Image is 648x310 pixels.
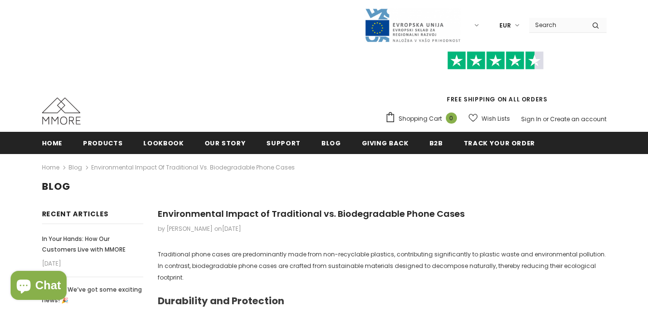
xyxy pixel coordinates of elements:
a: Home [42,162,59,173]
a: Sign In [521,115,541,123]
a: Lookbook [143,132,183,154]
a: Home [42,132,63,154]
a: In Your Hands: How Our Customers Live with MMORE [42,234,143,255]
span: Environmental Impact of Traditional vs. Biodegradable Phone Cases [91,162,295,173]
img: Javni Razpis [364,8,461,43]
span: or [543,115,549,123]
h3: Durability and Protection [158,295,607,307]
a: Create an account [550,115,607,123]
a: Wish Lists [469,110,510,127]
img: Trust Pilot Stars [447,51,544,70]
span: Products [83,139,123,148]
a: Our Story [205,132,246,154]
span: B2B [429,139,443,148]
span: EUR [499,21,511,30]
iframe: Customer reviews powered by Trustpilot [385,70,607,95]
span: Update! We’ve got some exciting news! 🎉 [42,285,142,304]
span: Lookbook [143,139,183,148]
span: on [214,225,241,233]
span: Blog [42,180,70,193]
span: Track your order [464,139,535,148]
span: Our Story [205,139,246,148]
a: Shopping Cart 0 [385,112,462,126]
span: Home [42,139,63,148]
inbox-online-store-chat: Shopify online store chat [8,271,69,302]
span: Blog [321,139,341,148]
a: Blog [321,132,341,154]
span: Environmental Impact of Traditional vs. Biodegradable Phone Cases [158,208,465,220]
p: Traditional phone cases are predominantly made from non-recyclable plastics, contributing signifi... [158,249,607,283]
span: 0 [446,113,457,124]
a: support [266,132,301,154]
img: MMORE Cases [42,98,81,125]
time: [DATE] [222,225,241,233]
span: Recent Articles [42,209,109,219]
a: Giving back [362,132,409,154]
span: Shopping Cart [399,114,442,124]
a: Javni Razpis [364,21,461,29]
span: FREE SHIPPING ON ALL ORDERS [385,56,607,103]
em: [DATE] [42,258,143,269]
a: Update! We’ve got some exciting news! 🎉 [42,284,143,306]
span: In Your Hands: How Our Customers Live with MMORE [42,235,125,254]
a: Blog [69,163,82,171]
a: B2B [429,132,443,154]
a: Products [83,132,123,154]
input: Search Site [529,18,585,32]
span: Wish Lists [482,114,510,124]
span: support [266,139,301,148]
span: by [PERSON_NAME] [158,225,213,233]
a: Track your order [464,132,535,154]
span: Giving back [362,139,409,148]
